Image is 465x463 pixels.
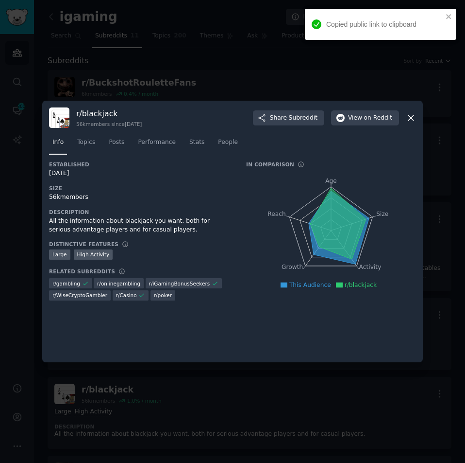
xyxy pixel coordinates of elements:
[289,282,331,288] span: This Audience
[359,264,382,271] tspan: Activity
[49,135,67,155] a: Info
[446,13,452,20] button: close
[49,268,115,275] h3: Related Subreddits
[348,114,392,123] span: View
[267,211,286,217] tspan: Reach
[282,264,303,271] tspan: Growth
[109,138,124,147] span: Posts
[189,138,204,147] span: Stats
[138,138,176,147] span: Performance
[49,241,118,248] h3: Distinctive Features
[364,114,392,123] span: on Reddit
[331,110,399,126] button: Viewon Reddit
[74,135,99,155] a: Topics
[49,209,232,215] h3: Description
[49,161,232,168] h3: Established
[49,193,232,202] div: 56k members
[149,280,210,287] span: r/ iGamingBonusSeekers
[97,280,140,287] span: r/ onlinegambling
[49,169,232,178] div: [DATE]
[186,135,208,155] a: Stats
[49,185,232,192] h3: Size
[326,19,443,30] div: Copied public link to clipboard
[49,107,69,128] img: blackjack
[270,114,317,123] span: Share
[105,135,128,155] a: Posts
[253,110,324,126] button: ShareSubreddit
[49,249,70,260] div: Large
[52,292,107,299] span: r/ WiseCryptoGambler
[52,280,80,287] span: r/ gambling
[116,292,137,299] span: r/ Casino
[325,178,337,184] tspan: Age
[74,249,113,260] div: High Activity
[49,217,232,234] div: All the information about blackjack you want, both for serious advantage players and for casual p...
[215,135,241,155] a: People
[52,138,64,147] span: Info
[134,135,179,155] a: Performance
[246,161,294,168] h3: In Comparison
[154,292,172,299] span: r/ poker
[77,138,95,147] span: Topics
[76,108,142,119] h3: r/ blackjack
[289,114,317,123] span: Subreddit
[218,138,238,147] span: People
[76,121,142,127] div: 56k members since [DATE]
[376,211,388,217] tspan: Size
[345,282,377,288] span: r/blackjack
